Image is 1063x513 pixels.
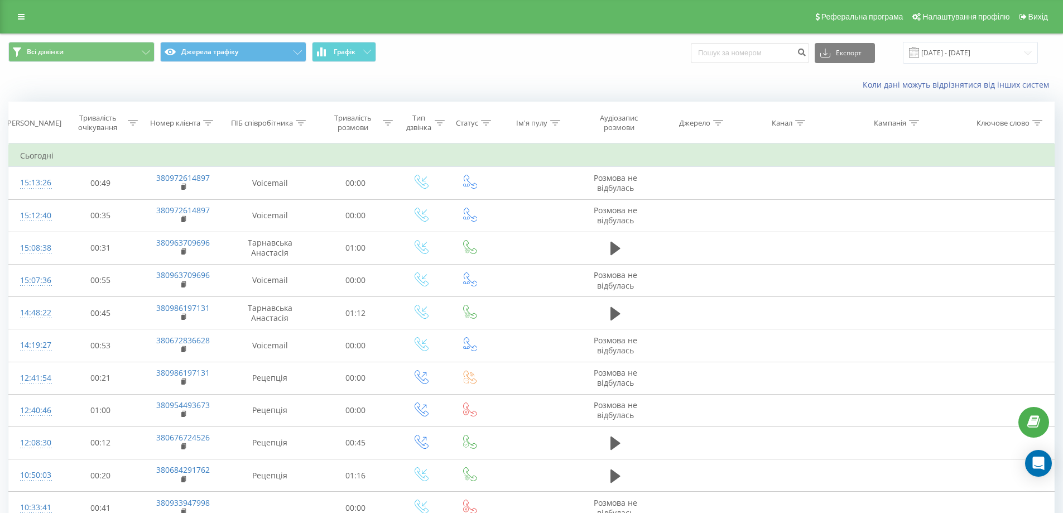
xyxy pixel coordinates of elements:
[20,205,49,227] div: 15:12:40
[20,237,49,259] div: 15:08:38
[594,400,637,420] span: Розмова не відбулась
[863,79,1055,90] a: Коли дані можуть відрізнятися вiд інших систем
[9,145,1055,167] td: Сьогодні
[315,264,396,296] td: 00:00
[20,172,49,194] div: 15:13:26
[334,48,355,56] span: Графік
[315,362,396,394] td: 00:00
[456,118,478,128] div: Статус
[225,232,315,264] td: Тарнавська Анастасія
[150,118,200,128] div: Номер клієнта
[156,367,210,378] a: 380986197131
[156,464,210,475] a: 380684291762
[60,232,141,264] td: 00:31
[20,367,49,389] div: 12:41:54
[20,334,49,356] div: 14:19:27
[60,297,141,329] td: 00:45
[679,118,710,128] div: Джерело
[225,199,315,232] td: Voicemail
[8,42,155,62] button: Всі дзвінки
[315,426,396,459] td: 00:45
[312,42,376,62] button: Графік
[60,329,141,362] td: 00:53
[20,302,49,324] div: 14:48:22
[594,367,637,388] span: Розмова не відбулась
[20,270,49,291] div: 15:07:36
[315,199,396,232] td: 00:00
[156,432,210,443] a: 380676724526
[594,205,637,226] span: Розмова не відбулась
[70,113,126,132] div: Тривалість очікування
[225,394,315,426] td: Рецепція
[225,329,315,362] td: Voicemail
[27,47,64,56] span: Всі дзвінки
[20,400,49,421] div: 12:40:46
[815,43,875,63] button: Експорт
[225,297,315,329] td: Тарнавська Анастасія
[156,335,210,346] a: 380672836628
[225,459,315,492] td: Рецепція
[160,42,306,62] button: Джерела трафіку
[156,497,210,508] a: 380933947998
[874,118,906,128] div: Кампанія
[225,362,315,394] td: Рецепція
[325,113,381,132] div: Тривалість розмови
[315,459,396,492] td: 01:16
[60,459,141,492] td: 00:20
[156,303,210,313] a: 380986197131
[60,394,141,426] td: 01:00
[156,400,210,410] a: 380954493673
[156,172,210,183] a: 380972614897
[60,199,141,232] td: 00:35
[156,270,210,280] a: 380963709696
[225,264,315,296] td: Voicemail
[691,43,809,63] input: Пошук за номером
[20,432,49,454] div: 12:08:30
[60,264,141,296] td: 00:55
[594,270,637,290] span: Розмова не відбулась
[821,12,903,21] span: Реферальна програма
[60,167,141,199] td: 00:49
[516,118,547,128] div: Ім'я пулу
[315,394,396,426] td: 00:00
[156,237,210,248] a: 380963709696
[315,329,396,362] td: 00:00
[156,205,210,215] a: 380972614897
[772,118,792,128] div: Канал
[1028,12,1048,21] span: Вихід
[594,335,637,356] span: Розмова не відбулась
[977,118,1030,128] div: Ключове слово
[231,118,293,128] div: ПІБ співробітника
[922,12,1009,21] span: Налаштування профілю
[315,232,396,264] td: 01:00
[20,464,49,486] div: 10:50:03
[315,297,396,329] td: 01:12
[1025,450,1052,477] div: Open Intercom Messenger
[315,167,396,199] td: 00:00
[5,118,61,128] div: [PERSON_NAME]
[225,167,315,199] td: Voicemail
[594,172,637,193] span: Розмова не відбулась
[60,362,141,394] td: 00:21
[586,113,651,132] div: Аудіозапис розмови
[406,113,432,132] div: Тип дзвінка
[225,426,315,459] td: Рецепція
[60,426,141,459] td: 00:12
